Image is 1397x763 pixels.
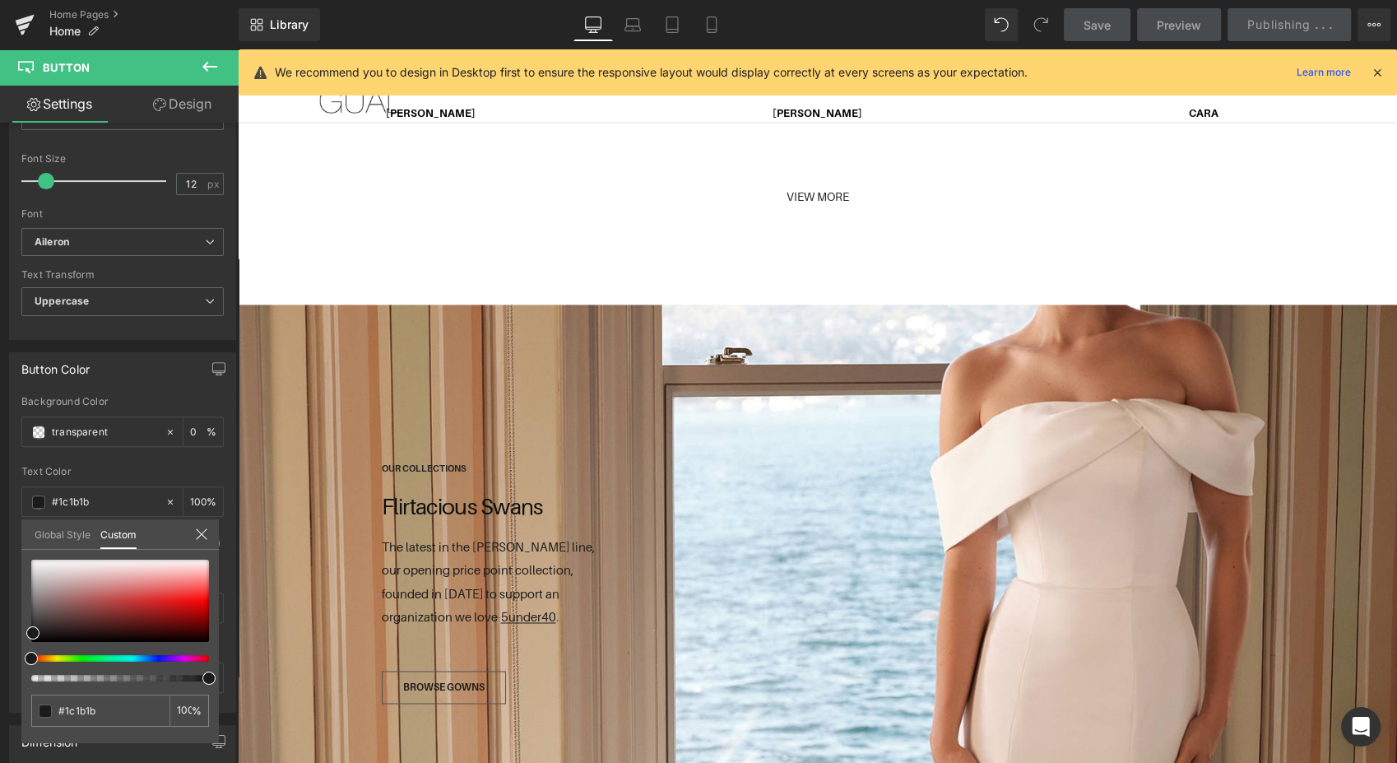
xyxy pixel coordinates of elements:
[49,25,81,38] span: Home
[692,8,731,41] a: Mobile
[1290,63,1358,82] a: Learn more
[1157,16,1201,34] span: Preview
[613,8,652,41] a: Laptop
[43,61,90,74] span: Button
[49,8,239,21] a: Home Pages
[1024,8,1057,41] button: Redo
[239,8,320,41] a: New Library
[652,8,692,41] a: Tablet
[270,17,309,32] span: Library
[100,519,137,549] a: Custom
[1084,16,1111,34] span: Save
[35,519,91,547] a: Global Style
[275,63,1028,81] p: We recommend you to design in Desktop first to ensure the responsive layout would display correct...
[123,86,242,123] a: Design
[1358,8,1390,41] button: More
[1137,8,1221,41] a: Preview
[1341,707,1381,747] div: Open Intercom Messenger
[985,8,1018,41] button: Undo
[169,695,209,727] div: %
[58,702,163,719] input: Color
[573,8,613,41] a: Desktop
